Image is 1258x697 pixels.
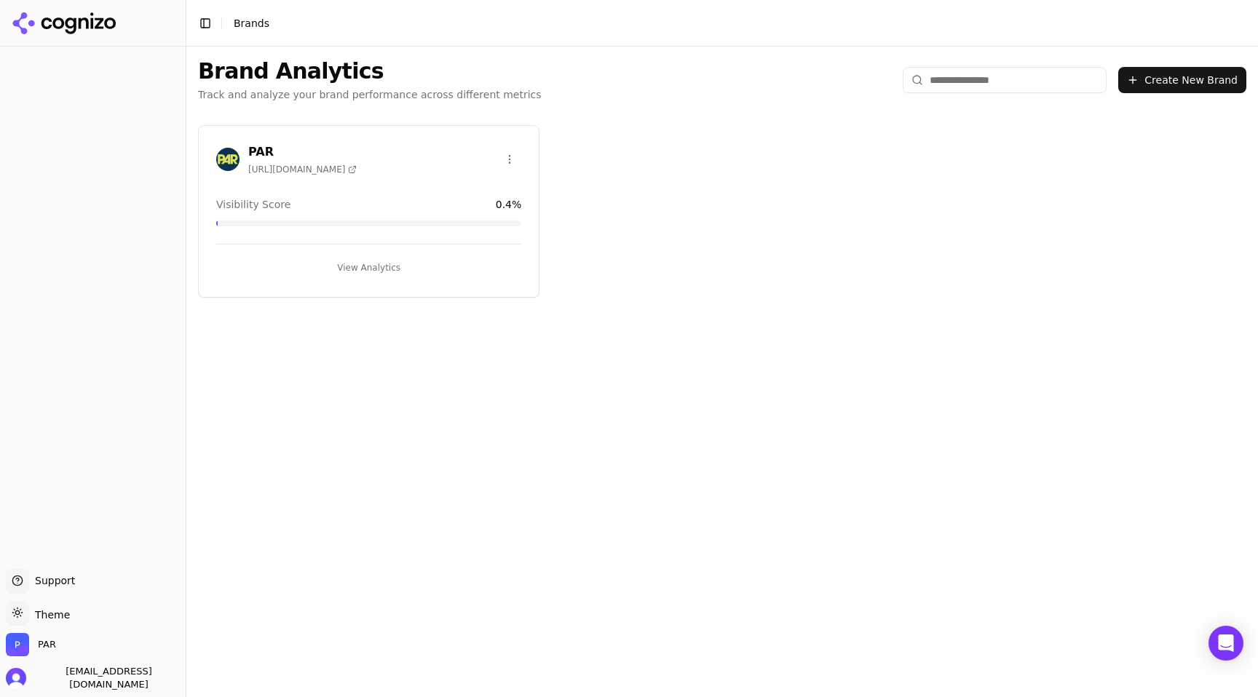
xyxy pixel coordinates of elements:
nav: breadcrumb [234,16,269,31]
span: [EMAIL_ADDRESS][DOMAIN_NAME] [32,665,180,691]
img: PAR [6,633,29,656]
div: Open Intercom Messenger [1208,626,1243,661]
img: PAR [216,148,240,171]
h3: PAR [248,143,357,161]
span: Visibility Score [216,197,290,212]
span: PAR [38,638,56,651]
button: Create New Brand [1118,67,1246,93]
span: Support [29,573,75,588]
button: Open organization switcher [6,633,56,656]
img: 's logo [6,668,26,688]
h1: Brand Analytics [198,58,542,84]
span: Theme [29,609,70,621]
span: Brands [234,17,269,29]
p: Track and analyze your brand performance across different metrics [198,87,542,102]
span: 0.4 % [496,197,522,212]
button: Open user button [6,665,180,691]
span: [URL][DOMAIN_NAME] [248,164,357,175]
button: View Analytics [216,256,521,279]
